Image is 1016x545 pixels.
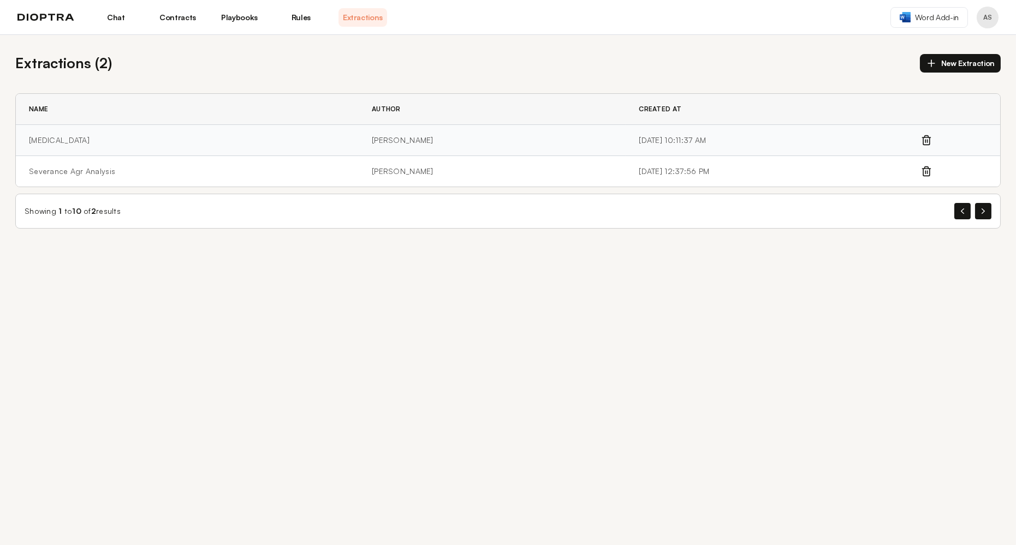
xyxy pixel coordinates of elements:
td: Severance Agr Analysis [16,156,359,187]
img: word [900,12,911,22]
img: logo [17,14,74,21]
a: Rules [277,8,325,27]
td: [DATE] 12:37:56 PM [626,156,920,187]
button: Previous [954,203,971,219]
button: Profile menu [977,7,999,28]
button: Next [975,203,991,219]
a: Contracts [153,8,202,27]
td: [PERSON_NAME] [359,125,626,156]
button: New Extraction [920,54,1001,73]
span: 10 [72,206,81,215]
a: Extractions [338,8,387,27]
a: Playbooks [215,8,264,27]
th: Author [359,94,626,125]
div: Showing to of results [25,206,121,217]
th: Name [16,94,359,125]
a: Chat [92,8,140,27]
h2: Extractions ( 2 ) [15,52,112,74]
span: Word Add-in [915,12,959,23]
td: [PERSON_NAME] [359,156,626,187]
th: Created At [626,94,920,125]
td: [DATE] 10:11:37 AM [626,125,920,156]
span: 1 [58,206,62,215]
a: Word Add-in [890,7,968,28]
span: 2 [91,206,96,215]
td: [MEDICAL_DATA] [16,125,359,156]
